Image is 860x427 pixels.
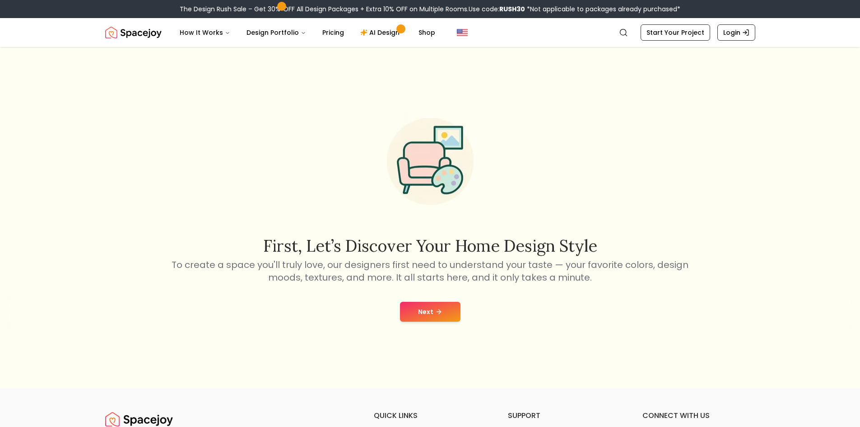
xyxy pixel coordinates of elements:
button: Design Portfolio [239,23,313,42]
h2: First, let’s discover your home design style [170,237,690,255]
a: Spacejoy [105,23,162,42]
img: United States [457,27,468,38]
div: The Design Rush Sale – Get 30% OFF All Design Packages + Extra 10% OFF on Multiple Rooms. [180,5,680,14]
nav: Main [172,23,442,42]
nav: Global [105,18,755,47]
h6: support [508,410,621,421]
a: AI Design [353,23,409,42]
a: Login [717,24,755,41]
img: Start Style Quiz Illustration [372,103,488,219]
span: *Not applicable to packages already purchased* [525,5,680,14]
button: Next [400,302,460,322]
a: Start Your Project [641,24,710,41]
a: Pricing [315,23,351,42]
button: How It Works [172,23,237,42]
p: To create a space you'll truly love, our designers first need to understand your taste — your fav... [170,258,690,284]
b: RUSH30 [499,5,525,14]
h6: connect with us [642,410,755,421]
img: Spacejoy Logo [105,23,162,42]
span: Use code: [469,5,525,14]
h6: quick links [374,410,487,421]
a: Shop [411,23,442,42]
